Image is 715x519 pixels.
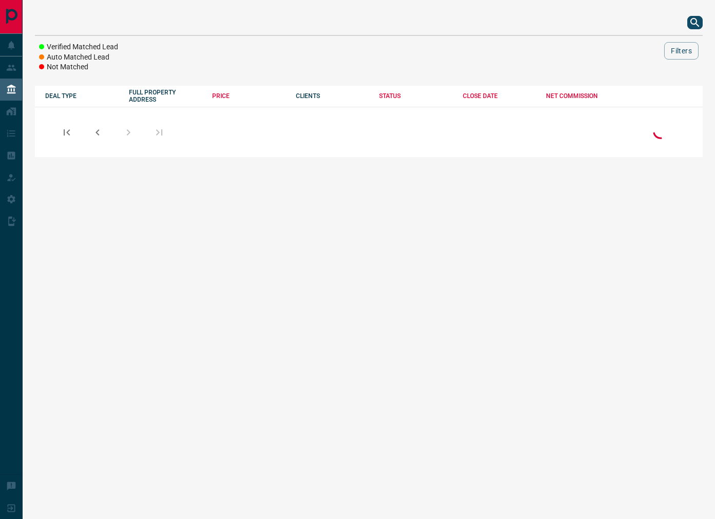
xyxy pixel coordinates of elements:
[212,92,286,100] div: PRICE
[39,52,118,63] li: Auto Matched Lead
[45,92,119,100] div: DEAL TYPE
[546,92,619,100] div: NET COMMISSION
[664,42,699,60] button: Filters
[687,16,703,29] button: search button
[379,92,453,100] div: STATUS
[39,62,118,72] li: Not Matched
[129,89,202,103] div: FULL PROPERTY ADDRESS
[463,92,536,100] div: CLOSE DATE
[650,121,671,143] div: Loading
[296,92,369,100] div: CLIENTS
[39,42,118,52] li: Verified Matched Lead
